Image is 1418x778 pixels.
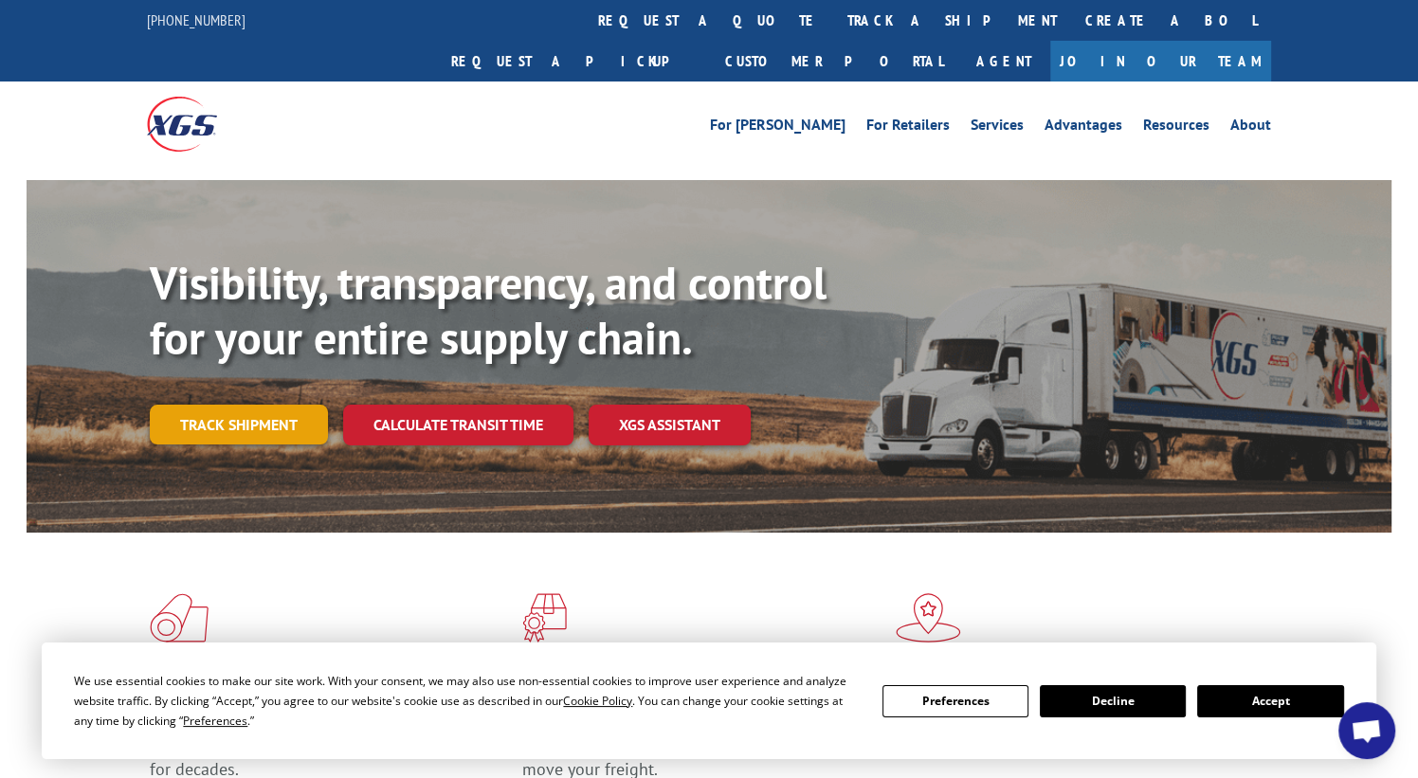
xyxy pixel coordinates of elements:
[522,593,567,642] img: xgs-icon-focused-on-flooring-red
[957,41,1050,81] a: Agent
[343,405,573,445] a: Calculate transit time
[42,642,1376,759] div: Cookie Consent Prompt
[866,118,950,138] a: For Retailers
[150,253,827,367] b: Visibility, transparency, and control for your entire supply chain.
[1040,685,1186,717] button: Decline
[896,593,961,642] img: xgs-icon-flagship-distribution-model-red
[971,118,1024,138] a: Services
[1050,41,1271,81] a: Join Our Team
[437,41,711,81] a: Request a pickup
[150,593,209,642] img: xgs-icon-total-supply-chain-intelligence-red
[710,118,845,138] a: For [PERSON_NAME]
[1230,118,1271,138] a: About
[1045,118,1122,138] a: Advantages
[882,685,1028,717] button: Preferences
[711,41,957,81] a: Customer Portal
[183,713,247,729] span: Preferences
[74,671,859,731] div: We use essential cookies to make our site work. With your consent, we may also use non-essential ...
[150,405,328,444] a: Track shipment
[1197,685,1343,717] button: Accept
[563,693,632,709] span: Cookie Policy
[589,405,751,445] a: XGS ASSISTANT
[1143,118,1209,138] a: Resources
[147,10,245,29] a: [PHONE_NUMBER]
[1338,702,1395,759] a: Open chat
